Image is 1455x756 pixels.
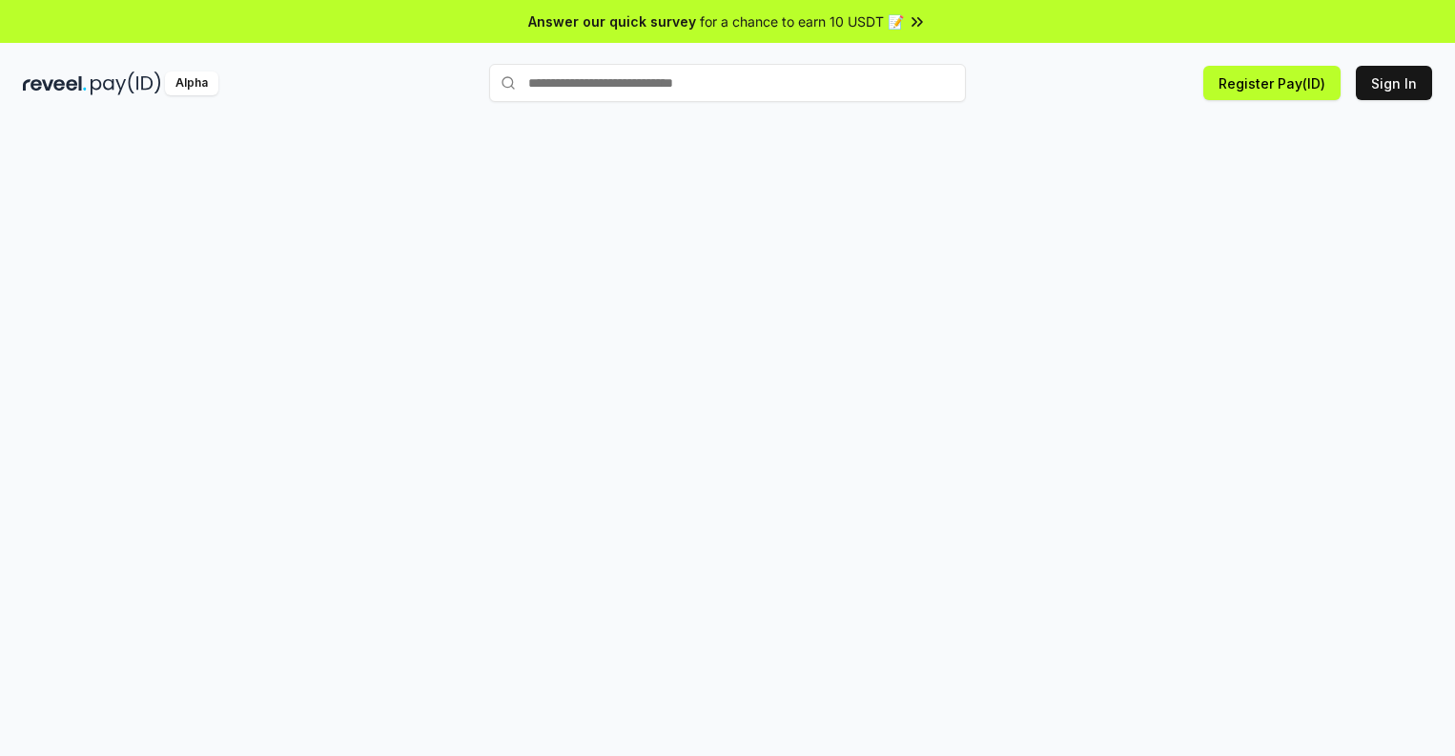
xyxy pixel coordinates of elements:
[1356,66,1432,100] button: Sign In
[528,11,696,31] span: Answer our quick survey
[23,72,87,95] img: reveel_dark
[165,72,218,95] div: Alpha
[700,11,904,31] span: for a chance to earn 10 USDT 📝
[1203,66,1341,100] button: Register Pay(ID)
[91,72,161,95] img: pay_id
